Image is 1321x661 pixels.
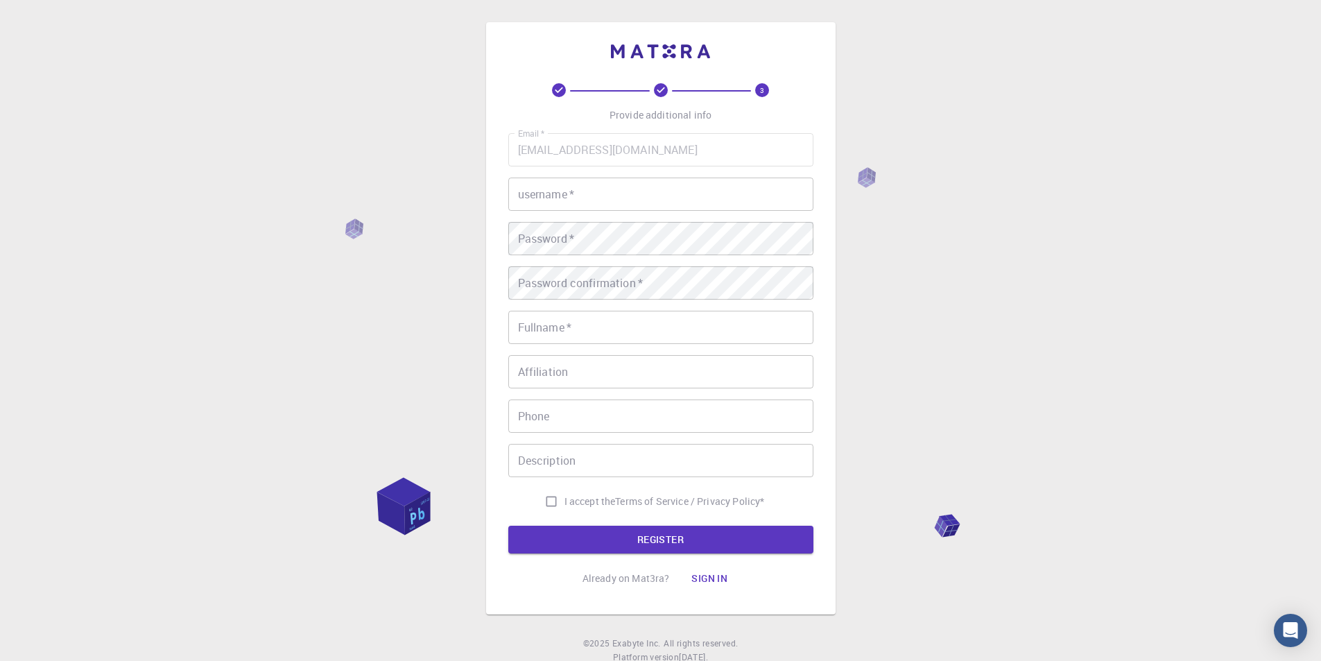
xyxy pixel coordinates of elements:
a: Terms of Service / Privacy Policy* [615,495,764,508]
p: Already on Mat3ra? [582,572,670,585]
span: All rights reserved. [664,637,738,651]
a: Exabyte Inc. [612,637,661,651]
button: Sign in [680,565,739,592]
p: Provide additional info [610,108,711,122]
p: Terms of Service / Privacy Policy * [615,495,764,508]
span: I accept the [564,495,616,508]
span: © 2025 [583,637,612,651]
div: Open Intercom Messenger [1274,614,1307,647]
text: 3 [760,85,764,95]
label: Email [518,128,544,139]
button: REGISTER [508,526,813,553]
span: Exabyte Inc. [612,637,661,649]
